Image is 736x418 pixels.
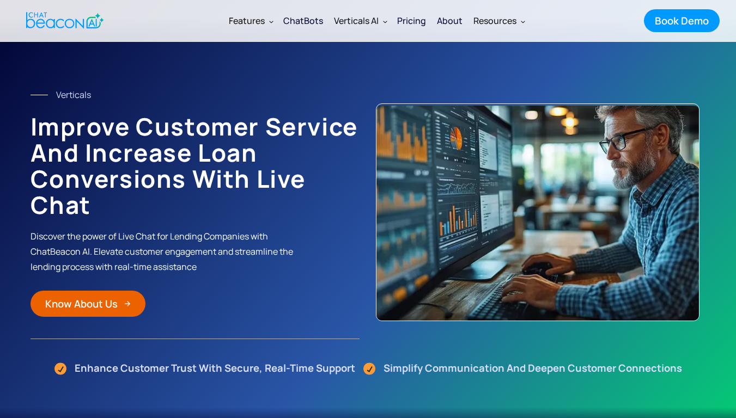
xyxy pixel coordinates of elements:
div: ChatBots [283,13,323,28]
p: Discover the power of Live Chat for Lending Companies with ChatBeacon AI. Elevate customer engage... [31,229,301,274]
strong: Enhance Customer Trust with Secure, Real-Time Support [75,361,355,375]
img: Dropdown [383,19,387,23]
div: Verticals [56,87,91,102]
img: Check Icon Orange [363,361,375,375]
img: Dropdown [521,19,525,23]
a: Pricing [392,7,431,35]
img: Arrow [124,300,131,307]
div: Resources [473,13,516,28]
div: Verticals AI [329,8,392,34]
div: Verticals AI [334,13,379,28]
a: Know About Us [31,291,145,317]
div: Pricing [397,13,426,28]
a: ChatBots [278,7,329,35]
div: Features [229,13,265,28]
img: Check Icon Orange [54,361,66,375]
a: home [17,7,110,34]
img: Dropdown [269,19,273,23]
div: Know About Us [45,297,118,311]
div: Features [223,8,278,34]
strong: Simplify Communication and Deepen Customer Connections [384,361,682,375]
a: Book Demo [644,9,720,32]
div: About [437,13,463,28]
a: About [431,7,468,35]
div: Resources [468,8,530,34]
div: Book Demo [655,14,709,28]
h1: Improve customer service and increase loan conversions with live chat [31,113,360,218]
